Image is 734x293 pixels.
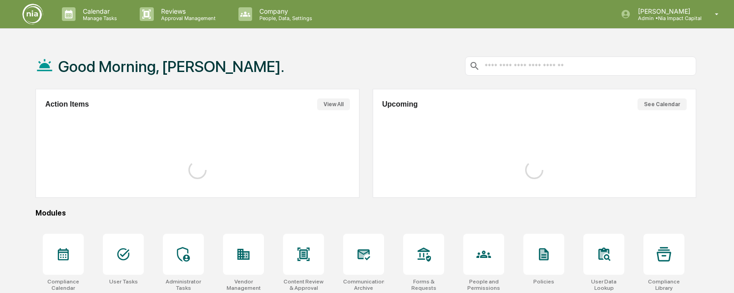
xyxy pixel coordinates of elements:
[223,278,264,291] div: Vendor Management
[533,278,554,285] div: Policies
[45,100,89,108] h2: Action Items
[154,7,220,15] p: Reviews
[643,278,684,291] div: Compliance Library
[76,7,121,15] p: Calendar
[317,98,350,110] button: View All
[283,278,324,291] div: Content Review & Approval
[463,278,504,291] div: People and Permissions
[163,278,204,291] div: Administrator Tasks
[631,7,702,15] p: [PERSON_NAME]
[583,278,624,291] div: User Data Lookup
[252,15,317,21] p: People, Data, Settings
[154,15,220,21] p: Approval Management
[109,278,138,285] div: User Tasks
[22,3,44,25] img: logo
[76,15,121,21] p: Manage Tasks
[343,278,384,291] div: Communications Archive
[43,278,84,291] div: Compliance Calendar
[58,57,284,76] h1: Good Morning, [PERSON_NAME].
[252,7,317,15] p: Company
[382,100,418,108] h2: Upcoming
[631,15,702,21] p: Admin • Nia Impact Capital
[403,278,444,291] div: Forms & Requests
[638,98,687,110] button: See Calendar
[35,209,696,217] div: Modules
